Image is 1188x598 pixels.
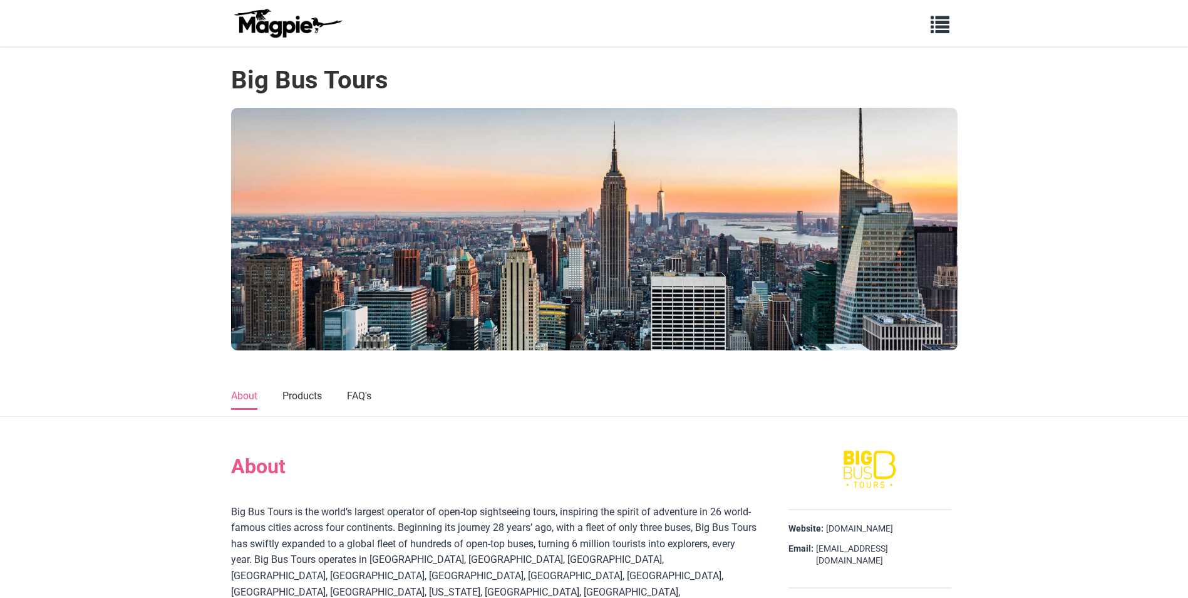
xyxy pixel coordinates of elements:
img: logo-ab69f6fb50320c5b225c76a69d11143b.png [231,8,344,38]
strong: Email: [788,543,814,555]
img: Big Bus Tours logo [807,448,932,490]
h2: About [231,454,757,478]
a: [EMAIL_ADDRESS][DOMAIN_NAME] [816,543,951,567]
a: About [231,384,257,410]
strong: Website: [788,523,824,535]
img: Big Bus Tours banner [231,108,958,350]
h1: Big Bus Tours [231,65,388,95]
a: FAQ's [347,384,371,410]
a: Products [282,384,322,410]
a: [DOMAIN_NAME] [826,523,893,535]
